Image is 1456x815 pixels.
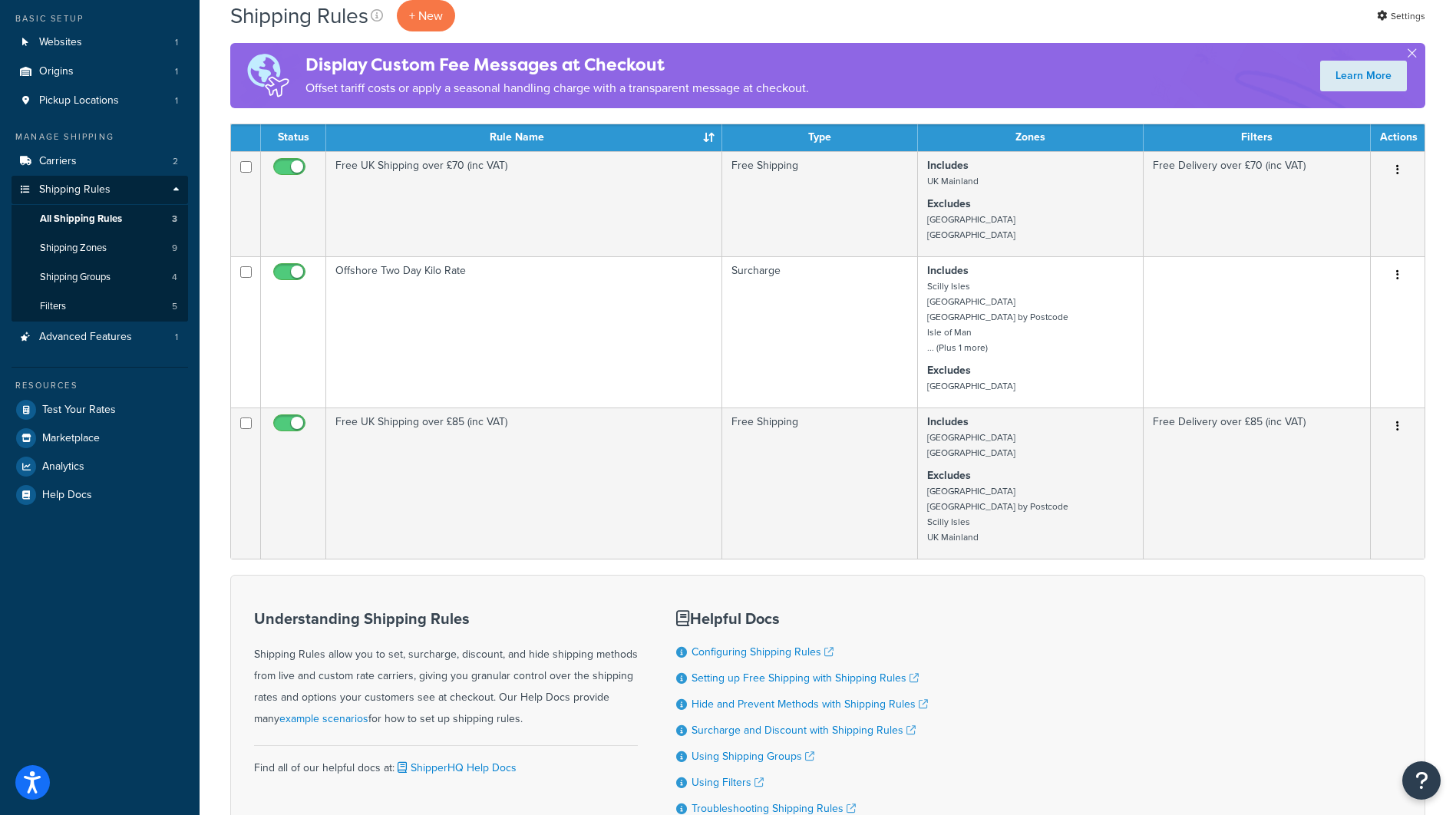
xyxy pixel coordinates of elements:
[927,484,1068,544] small: [GEOGRAPHIC_DATA] [GEOGRAPHIC_DATA] by Postcode Scilly Isles UK Mainland
[927,431,1015,460] small: [GEOGRAPHIC_DATA] [GEOGRAPHIC_DATA]
[261,124,326,151] th: Status
[722,407,918,559] td: Free Shipping
[692,644,834,660] a: Configuring Shipping Rules
[1144,151,1371,256] td: Free Delivery over £70 (inc VAT)
[40,242,107,255] span: Shipping Zones
[254,745,638,779] div: Find all of our helpful docs at:
[42,489,92,502] span: Help Docs
[326,151,722,256] td: Free UK Shipping over £70 (inc VAT)
[172,300,177,313] span: 5
[12,481,188,509] a: Help Docs
[1320,61,1407,91] a: Learn More
[39,36,82,49] span: Websites
[175,331,178,344] span: 1
[927,174,979,188] small: UK Mainland
[12,28,188,57] a: Websites 1
[692,774,764,790] a: Using Filters
[39,331,132,344] span: Advanced Features
[326,256,722,407] td: Offshore Two Day Kilo Rate
[254,610,638,730] div: Shipping Rules allow you to set, surcharge, discount, and hide shipping methods from live and cus...
[305,78,809,99] p: Offset tariff costs or apply a seasonal handling charge with a transparent message at checkout.
[692,670,919,686] a: Setting up Free Shipping with Shipping Rules
[12,87,188,115] li: Pickup Locations
[175,36,178,49] span: 1
[12,453,188,480] a: Analytics
[39,65,74,78] span: Origins
[927,157,969,173] strong: Includes
[12,424,188,452] a: Marketplace
[42,404,116,417] span: Test Your Rates
[40,213,122,226] span: All Shipping Rules
[927,213,1015,242] small: [GEOGRAPHIC_DATA] [GEOGRAPHIC_DATA]
[927,196,971,212] strong: Excludes
[722,124,918,151] th: Type
[12,379,188,392] div: Resources
[12,12,188,25] div: Basic Setup
[1371,124,1425,151] th: Actions
[175,65,178,78] span: 1
[12,292,188,321] li: Filters
[12,205,188,233] a: All Shipping Rules 3
[1144,124,1371,151] th: Filters
[39,94,119,107] span: Pickup Locations
[173,155,178,168] span: 2
[12,147,188,176] a: Carriers 2
[12,130,188,144] div: Manage Shipping
[230,43,305,108] img: duties-banner-06bc72dcb5fe05cb3f9472aba00be2ae8eb53ab6f0d8bb03d382ba314ac3c341.png
[1377,5,1425,27] a: Settings
[12,58,188,86] li: Origins
[927,362,971,378] strong: Excludes
[12,323,188,351] a: Advanced Features 1
[927,414,969,430] strong: Includes
[12,323,188,351] li: Advanced Features
[12,28,188,57] li: Websites
[40,300,66,313] span: Filters
[927,467,971,483] strong: Excludes
[42,460,84,473] span: Analytics
[12,292,188,321] a: Filters 5
[12,176,188,322] li: Shipping Rules
[927,379,1015,393] small: [GEOGRAPHIC_DATA]
[722,256,918,407] td: Surcharge
[1144,407,1371,559] td: Free Delivery over £85 (inc VAT)
[12,234,188,262] li: Shipping Zones
[254,610,638,627] h3: Understanding Shipping Rules
[12,234,188,262] a: Shipping Zones 9
[39,155,77,168] span: Carriers
[40,271,111,284] span: Shipping Groups
[12,205,188,233] li: All Shipping Rules
[172,271,177,284] span: 4
[918,124,1144,151] th: Zones
[927,279,1068,355] small: Scilly Isles [GEOGRAPHIC_DATA] [GEOGRAPHIC_DATA] by Postcode Isle of Man ... (Plus 1 more)
[326,124,722,151] th: Rule Name : activate to sort column ascending
[676,610,928,627] h3: Helpful Docs
[12,58,188,86] a: Origins 1
[692,696,928,712] a: Hide and Prevent Methods with Shipping Rules
[172,213,177,226] span: 3
[12,396,188,424] a: Test Your Rates
[172,242,177,255] span: 9
[692,722,916,738] a: Surcharge and Discount with Shipping Rules
[12,176,188,204] a: Shipping Rules
[42,432,100,445] span: Marketplace
[12,87,188,115] a: Pickup Locations 1
[326,407,722,559] td: Free UK Shipping over £85 (inc VAT)
[39,183,111,196] span: Shipping Rules
[927,262,969,279] strong: Includes
[692,748,814,764] a: Using Shipping Groups
[175,94,178,107] span: 1
[305,52,809,78] h4: Display Custom Fee Messages at Checkout
[1402,761,1441,800] button: Open Resource Center
[12,263,188,292] a: Shipping Groups 4
[12,147,188,176] li: Carriers
[722,151,918,256] td: Free Shipping
[395,760,517,776] a: ShipperHQ Help Docs
[230,1,368,31] h1: Shipping Rules
[12,263,188,292] li: Shipping Groups
[279,711,368,727] a: example scenarios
